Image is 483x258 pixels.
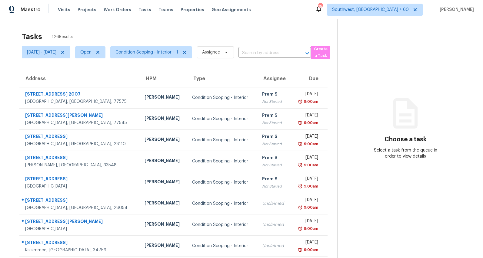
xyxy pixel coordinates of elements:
div: Not Started [262,99,286,105]
img: Overdue Alarm Icon [298,120,303,126]
span: Southwest, [GEOGRAPHIC_DATA] + 60 [332,7,409,13]
div: 9:00am [303,226,318,232]
div: [PERSON_NAME], [GEOGRAPHIC_DATA], 33548 [25,162,135,168]
button: Create a Task [311,46,330,59]
div: [DATE] [296,155,318,162]
span: Condition Scoping - Interior + 1 [115,49,178,55]
div: Prem S [262,133,286,141]
div: [GEOGRAPHIC_DATA], [GEOGRAPHIC_DATA], 77545 [25,120,135,126]
div: 9:00am [303,247,318,253]
span: [DATE] - [DATE] [27,49,56,55]
div: [STREET_ADDRESS] [25,176,135,183]
div: Not Started [262,183,286,189]
div: [PERSON_NAME] [145,115,182,123]
img: Overdue Alarm Icon [298,204,303,211]
img: Overdue Alarm Icon [298,99,303,105]
div: [PERSON_NAME] [145,221,182,229]
div: [DATE] [296,239,318,247]
div: Kissimmee, [GEOGRAPHIC_DATA], 34759 [25,247,135,253]
div: [DATE] [296,91,318,99]
div: [STREET_ADDRESS] [25,133,135,141]
div: Condition Scoping - Interior [192,243,252,249]
div: 754 [318,4,322,10]
div: Unclaimed [262,222,286,228]
div: [PERSON_NAME] [145,136,182,144]
h2: Tasks [22,34,42,40]
span: Teams [158,7,173,13]
div: Unclaimed [262,201,286,207]
div: [DATE] [296,112,318,120]
th: Assignee [257,70,291,87]
img: Overdue Alarm Icon [298,183,303,189]
div: Condition Scoping - Interior [192,95,252,101]
div: Not Started [262,120,286,126]
th: HPM [140,70,187,87]
div: [GEOGRAPHIC_DATA] [25,183,135,189]
div: Condition Scoping - Interior [192,158,252,164]
div: 9:00am [303,183,318,189]
div: Not Started [262,162,286,168]
div: [GEOGRAPHIC_DATA] [25,226,135,232]
div: Select a task from the queue in order to view details [371,147,439,159]
div: [STREET_ADDRESS] [25,240,135,247]
span: Assignee [202,49,220,55]
div: [PERSON_NAME] [145,94,182,102]
div: 9:00am [303,141,318,147]
div: [PERSON_NAME] [145,200,182,207]
div: [PERSON_NAME] [145,242,182,250]
div: [DATE] [296,176,318,183]
img: Overdue Alarm Icon [298,247,303,253]
div: 9:00am [303,204,318,211]
div: Unclaimed [262,243,286,249]
span: [PERSON_NAME] [437,7,474,13]
div: [STREET_ADDRESS] 2007 [25,91,135,99]
div: Not Started [262,141,286,147]
div: Prem S [262,155,286,162]
h3: Choose a task [385,136,427,142]
div: Prem S [262,176,286,183]
div: [STREET_ADDRESS] [25,197,135,205]
span: Create a Task [314,46,327,60]
div: [DATE] [296,197,318,204]
div: 9:00am [303,120,318,126]
img: Overdue Alarm Icon [298,162,303,168]
img: Overdue Alarm Icon [298,141,303,147]
div: [STREET_ADDRESS][PERSON_NAME] [25,112,135,120]
div: [DATE] [296,133,318,141]
span: Maestro [21,7,41,13]
span: Properties [181,7,204,13]
div: [STREET_ADDRESS] [25,155,135,162]
div: 9:00am [303,162,318,168]
span: Tasks [138,8,151,12]
div: [STREET_ADDRESS][PERSON_NAME] [25,218,135,226]
div: [GEOGRAPHIC_DATA], [GEOGRAPHIC_DATA], 77575 [25,99,135,105]
span: Geo Assignments [212,7,251,13]
span: Visits [58,7,70,13]
div: Condition Scoping - Interior [192,137,252,143]
th: Type [187,70,257,87]
div: [PERSON_NAME] [145,158,182,165]
div: 9:00am [303,99,318,105]
span: Projects [78,7,96,13]
input: Search by address [238,48,294,58]
div: Condition Scoping - Interior [192,222,252,228]
div: [PERSON_NAME] [145,179,182,186]
div: Condition Scoping - Interior [192,116,252,122]
div: [GEOGRAPHIC_DATA], [GEOGRAPHIC_DATA], 28054 [25,205,135,211]
div: [GEOGRAPHIC_DATA], [GEOGRAPHIC_DATA], 28110 [25,141,135,147]
span: Work Orders [104,7,131,13]
div: Prem S [262,112,286,120]
span: 126 Results [52,34,73,40]
th: Due [291,70,328,87]
div: Condition Scoping - Interior [192,179,252,185]
th: Address [19,70,140,87]
div: [DATE] [296,218,318,226]
button: Open [303,49,311,57]
div: Prem S [262,91,286,99]
span: Open [80,49,92,55]
img: Overdue Alarm Icon [298,226,303,232]
div: Condition Scoping - Interior [192,201,252,207]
